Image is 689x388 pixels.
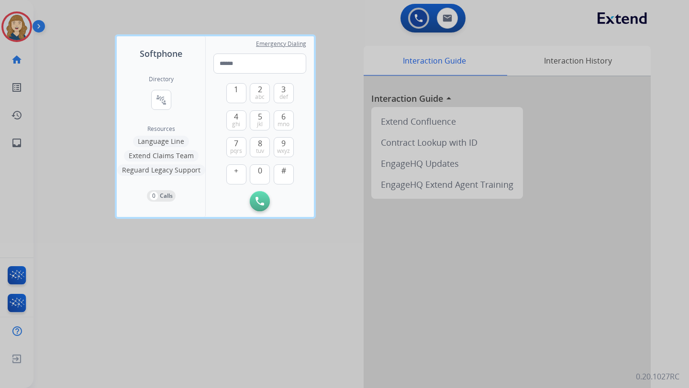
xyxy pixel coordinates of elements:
button: 2abc [250,83,270,103]
span: jkl [257,120,263,128]
span: 1 [234,84,238,95]
span: 8 [258,138,262,149]
span: abc [255,93,265,101]
button: 9wxyz [274,137,294,157]
span: 3 [281,84,286,95]
button: 7pqrs [226,137,246,157]
button: 5jkl [250,110,270,130]
span: Softphone [140,47,182,60]
button: Language Line [133,136,189,147]
span: wxyz [277,147,290,155]
button: 6mno [274,110,294,130]
button: Extend Claims Team [124,150,199,162]
span: 6 [281,111,286,122]
button: 1 [226,83,246,103]
button: 3def [274,83,294,103]
span: 9 [281,138,286,149]
button: # [274,164,294,184]
p: Calls [160,192,173,200]
p: 0 [150,192,158,200]
mat-icon: connect_without_contact [156,94,167,106]
span: 0 [258,165,262,176]
button: 8tuv [250,137,270,157]
button: 0Calls [147,190,176,202]
span: mno [278,120,289,128]
span: ghi [232,120,240,128]
span: # [281,165,286,176]
span: 4 [234,111,238,122]
button: + [226,164,246,184]
p: 0.20.1027RC [636,371,679,382]
h2: Directory [149,75,174,83]
span: Resources [147,125,175,133]
span: 2 [258,84,262,95]
span: tuv [256,147,264,155]
span: pqrs [230,147,242,155]
button: Reguard Legacy Support [117,164,205,176]
button: 4ghi [226,110,246,130]
span: Emergency Dialing [256,40,306,48]
span: def [279,93,288,101]
span: + [234,165,238,176]
img: call-button [256,197,264,205]
span: 5 [258,111,262,122]
span: 7 [234,138,238,149]
button: 0 [250,164,270,184]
